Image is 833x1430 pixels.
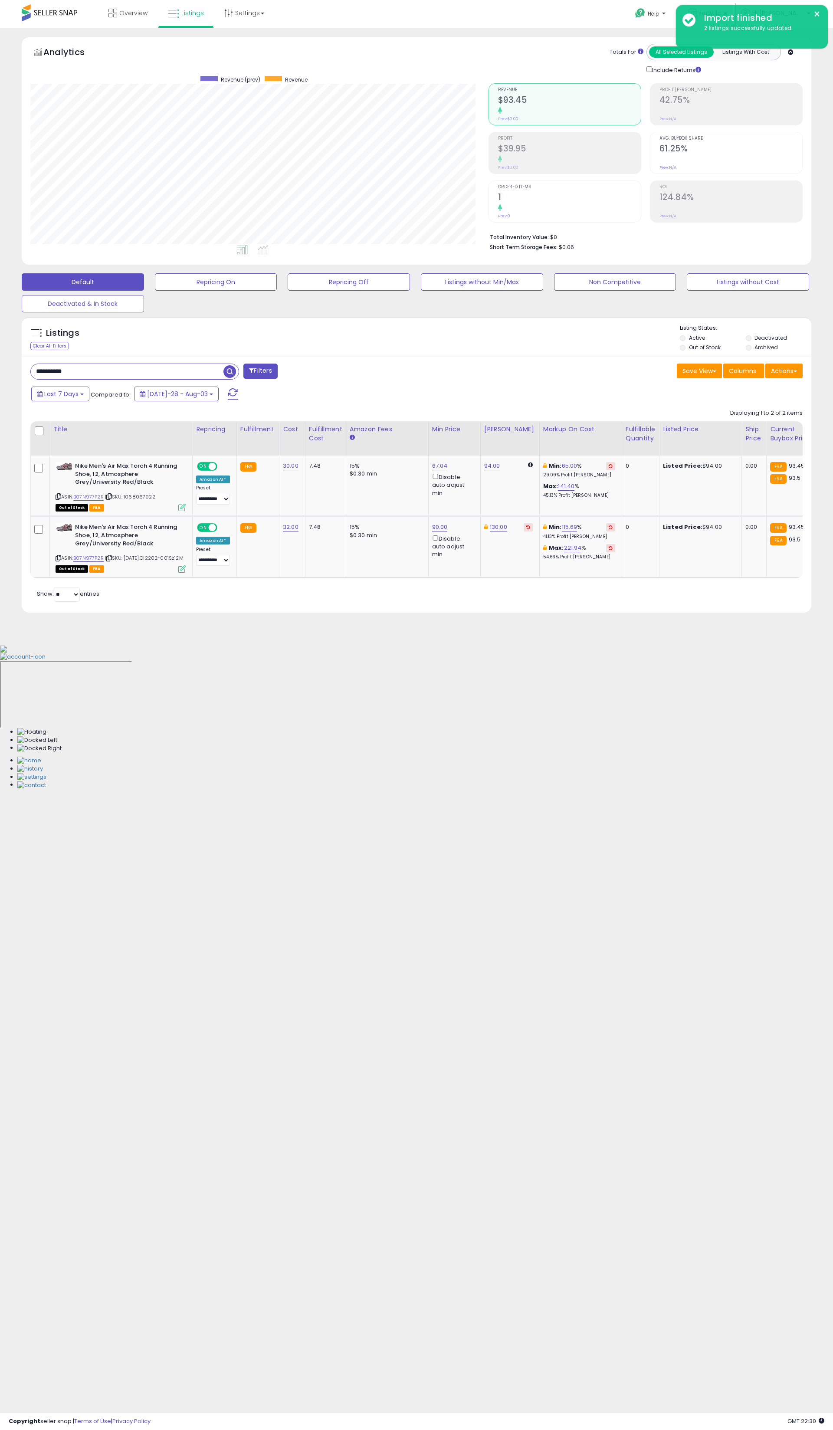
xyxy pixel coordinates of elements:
span: OFF [216,463,230,470]
div: Clear All Filters [30,342,69,350]
h5: Analytics [43,46,102,60]
b: Nike Men's Air Max Torch 4 Running Shoe, 12, Atmosphere Grey/University Red/Black [75,523,180,550]
span: All listings that are currently out of stock and unavailable for purchase on Amazon [56,504,88,512]
a: 67.04 [432,462,448,470]
label: Out of Stock [689,344,721,351]
p: 45.13% Profit [PERSON_NAME] [543,492,615,499]
a: 90.00 [432,523,448,531]
h2: 1 [498,192,641,204]
a: 65.00 [562,462,577,470]
div: 0.00 [745,462,760,470]
span: Listings [181,9,204,17]
button: Listings With Cost [713,46,778,58]
button: Non Competitive [554,273,676,291]
span: 93.5 [789,535,801,544]
span: Profit [498,136,641,141]
div: Amazon AI * [196,537,230,544]
p: Listing States: [680,324,811,332]
h2: $39.95 [498,144,641,155]
i: Revert to store-level Dynamic Max Price [526,525,530,529]
div: $0.30 min [350,531,422,539]
span: Revenue [285,76,308,83]
div: Preset: [196,485,230,505]
div: % [543,482,615,499]
h2: 61.25% [659,144,802,155]
small: FBA [770,474,786,484]
img: Docked Right [17,745,62,753]
div: [PERSON_NAME] [484,425,536,434]
img: Floating [17,728,46,736]
button: Columns [723,364,764,378]
button: Repricing On [155,273,277,291]
div: Import finished [698,12,821,24]
span: 93.45 [789,462,805,470]
a: 130.00 [490,523,507,531]
img: Home [17,757,41,765]
button: Filters [243,364,277,379]
small: FBA [240,462,256,472]
span: OFF [216,524,230,531]
b: Short Term Storage Fees: [490,243,558,251]
span: 93.5 [789,474,801,482]
i: Get Help [635,8,646,19]
div: 7.48 [309,462,339,470]
span: FBA [89,565,104,573]
button: All Selected Listings [649,46,714,58]
div: Fulfillment Cost [309,425,342,443]
button: Repricing Off [288,273,410,291]
span: [DATE]-28 - Aug-03 [147,390,208,398]
div: Current Buybox Price [770,425,815,443]
b: Total Inventory Value: [490,233,549,241]
div: Min Price [432,425,477,434]
p: 54.63% Profit [PERSON_NAME] [543,554,615,560]
th: The percentage added to the cost of goods (COGS) that forms the calculator for Min & Max prices. [539,421,622,456]
span: Show: entries [37,590,99,598]
small: Prev: 0 [498,213,510,219]
div: Title [53,425,189,434]
b: Min: [549,462,562,470]
img: Settings [17,773,46,781]
div: Totals For [610,48,643,56]
button: Default [22,273,144,291]
div: % [543,462,615,478]
span: Help [648,10,659,17]
div: Fulfillable Quantity [626,425,656,443]
small: Prev: N/A [659,213,676,219]
a: 141.40 [558,482,574,491]
div: Disable auto adjust min [432,472,474,497]
span: | SKU: [DATE].CI2202-001Sz12M [105,554,184,561]
h2: $93.45 [498,95,641,107]
label: Archived [754,344,778,351]
div: % [543,544,615,560]
h2: 42.75% [659,95,802,107]
h2: 124.84% [659,192,802,204]
div: Displaying 1 to 2 of 2 items [730,409,803,417]
a: B07N977P2R [73,554,104,562]
span: Avg. Buybox Share [659,136,802,141]
div: Markup on Cost [543,425,618,434]
div: Amazon Fees [350,425,425,434]
button: Actions [765,364,803,378]
span: 93.45 [789,523,805,531]
button: Deactivated & In Stock [22,295,144,312]
small: Amazon Fees. [350,434,355,442]
span: ON [198,524,209,531]
b: Listed Price: [663,462,702,470]
i: This overrides the store level Dynamic Max Price for this listing [484,524,488,530]
b: Max: [543,482,558,490]
span: Profit [PERSON_NAME] [659,88,802,92]
button: Listings without Cost [687,273,809,291]
a: B07N977P2R [73,493,104,501]
img: History [17,765,43,773]
a: 30.00 [283,462,298,470]
div: 0.00 [745,523,760,531]
span: FBA [89,504,104,512]
small: FBA [240,523,256,533]
div: Include Returns [640,65,712,75]
small: Prev: N/A [659,116,676,121]
a: 115.69 [562,523,577,531]
button: Save View [677,364,722,378]
div: ASIN: [56,523,186,571]
small: Prev: $0.00 [498,165,518,170]
small: FBA [770,536,786,545]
